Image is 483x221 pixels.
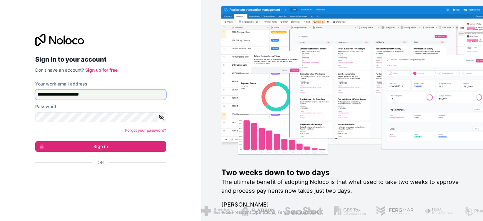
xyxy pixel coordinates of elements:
[35,81,87,87] label: Your work email address
[35,54,166,65] h2: Sign in to your account
[221,178,463,195] h2: The ultimate benefit of adopting Noloco is that what used to take two weeks to approve and proces...
[97,159,104,166] span: Or
[221,168,463,178] h1: Two weeks down to two days
[35,90,166,100] input: Email address
[85,67,118,73] a: Sign up for free
[35,112,166,122] input: Password
[35,67,84,73] span: Don't have an account?
[221,209,463,215] h1: Vice President Operations , Fergmar Enterprises
[201,206,232,216] img: /assets/american-red-cross-BAupjrZR.png
[125,128,166,133] a: Forgot your password?
[35,141,166,152] button: Sign in
[221,200,463,209] h1: [PERSON_NAME]
[32,173,164,186] iframe: Sign in with Google Button
[35,103,56,110] label: Password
